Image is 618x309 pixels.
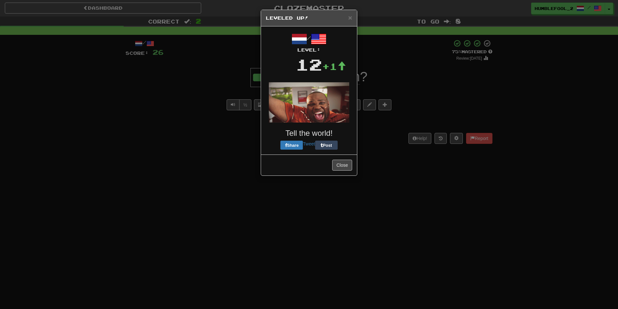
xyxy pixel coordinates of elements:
[322,60,346,73] div: +1
[269,82,349,123] img: anon-dude-dancing-749b357b783eda7f85c51e4a2e1ee5269fc79fcf7d6b6aa88849e9eb2203d151.gif
[266,31,352,53] div: /
[315,141,338,150] button: Post
[303,141,315,146] a: Tweet
[280,141,303,150] button: Share
[348,14,352,21] span: ×
[266,15,352,21] h5: Leveled Up!
[266,47,352,53] div: Level:
[348,14,352,21] button: Close
[296,53,322,76] div: 12
[266,129,352,137] h3: Tell the world!
[332,160,352,171] button: Close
